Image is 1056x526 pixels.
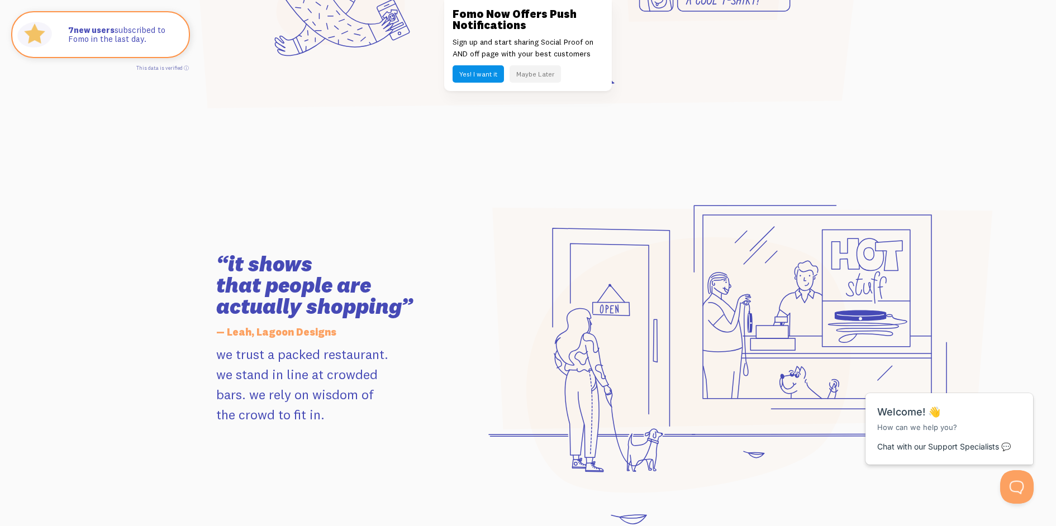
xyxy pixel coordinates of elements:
button: Maybe Later [510,65,561,83]
p: subscribed to Fomo in the last day. [68,26,178,44]
p: we trust a packed restaurant. we stand in line at crowded bars. we rely on wisdom of the crowd to... [216,344,468,424]
h5: — Leah, Lagoon Designs [216,321,468,344]
img: Fomo [15,15,55,55]
a: This data is verified ⓘ [136,65,189,71]
span: 7 [68,26,74,35]
p: Sign up and start sharing Social Proof on AND off page with your best customers [453,36,603,60]
strong: new users [68,25,115,35]
button: Yes! I want it [453,65,504,83]
h3: Fomo Now Offers Push Notifications [453,8,603,31]
iframe: Help Scout Beacon - Open [1000,470,1034,504]
iframe: Help Scout Beacon - Messages and Notifications [860,366,1040,470]
h3: “it shows that people are actually shopping” [216,254,468,317]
